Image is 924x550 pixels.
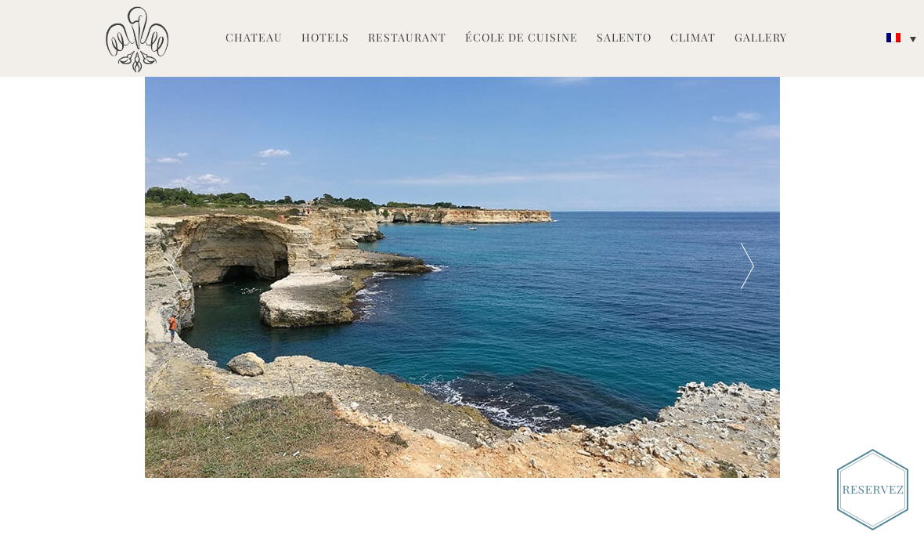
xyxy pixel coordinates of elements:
a: Salento [597,30,651,48]
a: École de Cuisine [465,30,578,48]
a: Gallery [735,30,787,48]
a: Hotels [301,30,349,48]
a: Restaurant [368,30,446,48]
img: Castello di Ugento [106,6,168,73]
img: Français [886,33,901,42]
img: Book_Button_French.png [837,449,908,530]
a: Climat [670,30,716,48]
a: Chateau [226,30,283,48]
